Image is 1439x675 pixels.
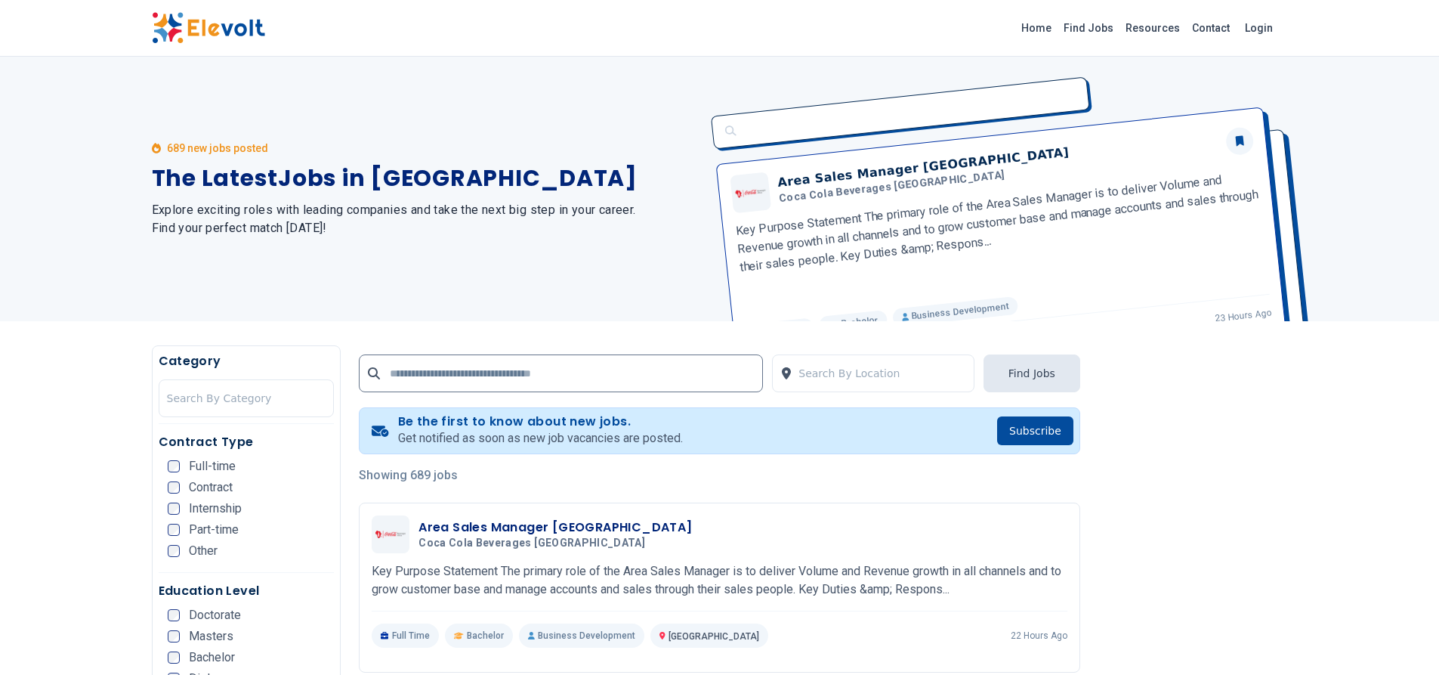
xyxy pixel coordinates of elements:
[168,481,180,494] input: Contract
[1186,16,1236,40] a: Contact
[152,12,265,44] img: Elevolt
[1119,16,1186,40] a: Resources
[398,414,683,429] h4: Be the first to know about new jobs.
[418,519,692,537] h3: Area Sales Manager [GEOGRAPHIC_DATA]
[1015,16,1058,40] a: Home
[372,624,439,648] p: Full Time
[168,545,180,557] input: Other
[168,652,180,664] input: Bachelor
[372,516,1067,648] a: Coca Cola Beverages AfricaArea Sales Manager [GEOGRAPHIC_DATA]Coca Cola Beverages [GEOGRAPHIC_DAT...
[519,624,644,648] p: Business Development
[418,537,645,550] span: Coca Cola Beverages [GEOGRAPHIC_DATA]
[152,165,702,192] h1: The Latest Jobs in [GEOGRAPHIC_DATA]
[159,433,335,451] h5: Contract Type
[168,524,180,536] input: Part-time
[168,503,180,515] input: Internship
[189,503,242,515] span: Internship
[168,630,180,642] input: Masters
[189,460,236,472] span: Full-time
[159,352,335,370] h5: Category
[189,630,233,642] span: Masters
[467,630,504,642] span: Bachelor
[375,531,406,537] img: Coca Cola Beverages Africa
[168,609,180,621] input: Doctorate
[984,355,1080,392] button: Find Jobs
[159,582,335,600] h5: Education Level
[997,416,1073,445] button: Subscribe
[1236,13,1282,43] a: Login
[359,466,1080,485] p: Showing 689 jobs
[189,481,233,494] span: Contract
[168,460,180,472] input: Full-time
[1011,630,1067,642] p: 22 hours ago
[189,609,241,621] span: Doctorate
[167,141,268,156] p: 689 new jobs posted
[189,524,239,536] span: Part-time
[1058,16,1119,40] a: Find Jobs
[398,429,683,447] p: Get notified as soon as new job vacancies are posted.
[372,562,1067,599] p: Key Purpose Statement The primary role of the Area Sales Manager is to deliver Volume and Revenue...
[152,201,702,237] h2: Explore exciting roles with leading companies and take the next big step in your career. Find you...
[189,652,235,664] span: Bachelor
[189,545,218,557] span: Other
[669,631,759,642] span: [GEOGRAPHIC_DATA]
